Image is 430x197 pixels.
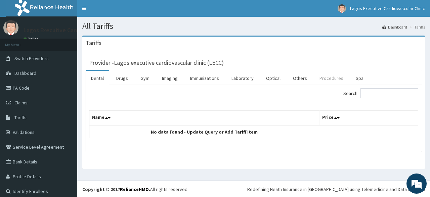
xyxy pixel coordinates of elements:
a: Spa [350,71,369,85]
input: Search: [360,88,418,98]
a: Online [24,37,40,41]
img: d_794563401_company_1708531726252_794563401 [12,34,27,50]
th: Price [319,110,418,126]
strong: Copyright © 2017 . [82,186,150,192]
a: Others [288,71,312,85]
th: Name [89,110,319,126]
a: Drugs [111,71,133,85]
span: Dashboard [14,70,36,76]
label: Search: [343,88,418,98]
span: Tariffs [14,114,27,120]
a: Procedures [314,71,349,85]
span: Switch Providers [14,55,49,61]
a: RelianceHMO [120,186,149,192]
span: Claims [14,100,28,106]
div: Minimize live chat window [110,3,126,19]
td: No data found - Update Query or Add Tariff Item [89,126,319,138]
p: Lagos Executive Cardiovascular Clinic [24,27,121,33]
a: Imaging [157,71,183,85]
a: Immunizations [185,71,224,85]
h3: Tariffs [86,40,101,46]
a: Dashboard [382,24,407,30]
h1: All Tariffs [82,22,425,31]
span: Lagos Executive Cardiovascular Clinic [350,5,425,11]
a: Gym [135,71,155,85]
textarea: Type your message and hit 'Enter' [3,128,128,152]
div: Redefining Heath Insurance in [GEOGRAPHIC_DATA] using Telemedicine and Data Science! [247,186,425,193]
img: User Image [338,4,346,13]
h3: Provider - Lagos executive cardiovascular clinic (LECC) [89,60,224,66]
div: Chat with us now [35,38,113,46]
a: Optical [261,71,286,85]
li: Tariffs [408,24,425,30]
span: We're online! [39,57,93,125]
a: Dental [86,71,109,85]
a: Laboratory [226,71,259,85]
img: User Image [3,20,18,35]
